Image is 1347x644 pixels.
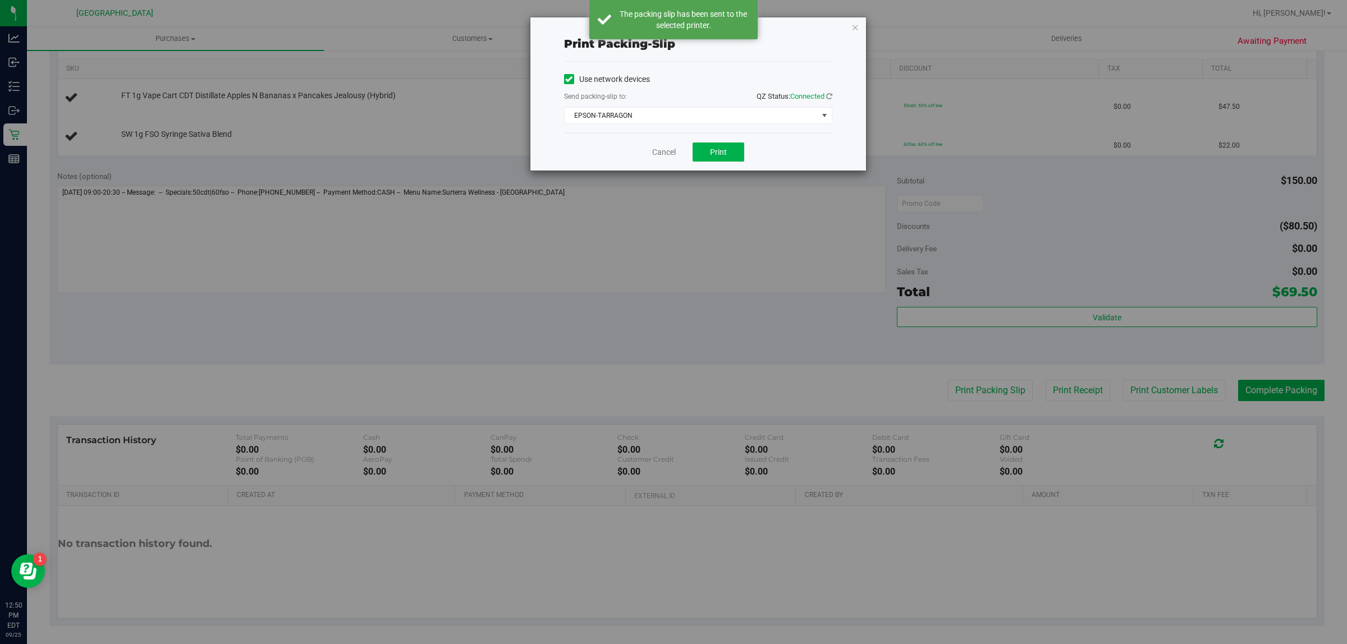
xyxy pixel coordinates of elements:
button: Print [693,142,744,162]
label: Send packing-slip to: [564,91,627,102]
iframe: Resource center unread badge [33,553,47,566]
label: Use network devices [564,73,650,85]
span: Print packing-slip [564,37,675,50]
div: The packing slip has been sent to the selected printer. [617,8,749,31]
span: Connected [790,92,824,100]
span: select [817,108,831,123]
span: QZ Status: [757,92,832,100]
span: EPSON-TARRAGON [565,108,818,123]
span: Print [710,148,727,157]
a: Cancel [652,146,676,158]
iframe: Resource center [11,554,45,588]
